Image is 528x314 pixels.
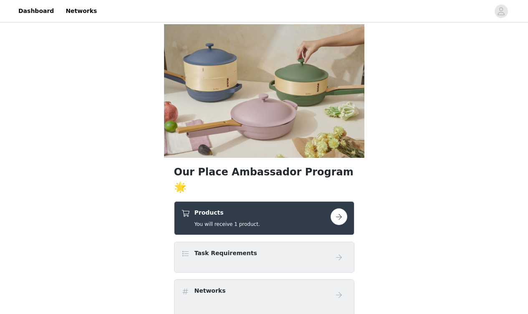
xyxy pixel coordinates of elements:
div: Products [174,201,354,235]
h1: Our Place Ambassador Program 🌟 [174,165,354,195]
a: Networks [61,2,102,20]
h5: You will receive 1 product. [195,220,260,228]
a: Dashboard [13,2,59,20]
div: Task Requirements [174,242,354,273]
h4: Networks [195,286,226,295]
div: avatar [497,5,505,18]
h4: Task Requirements [195,249,257,258]
h4: Products [195,208,260,217]
img: campaign image [164,24,364,158]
